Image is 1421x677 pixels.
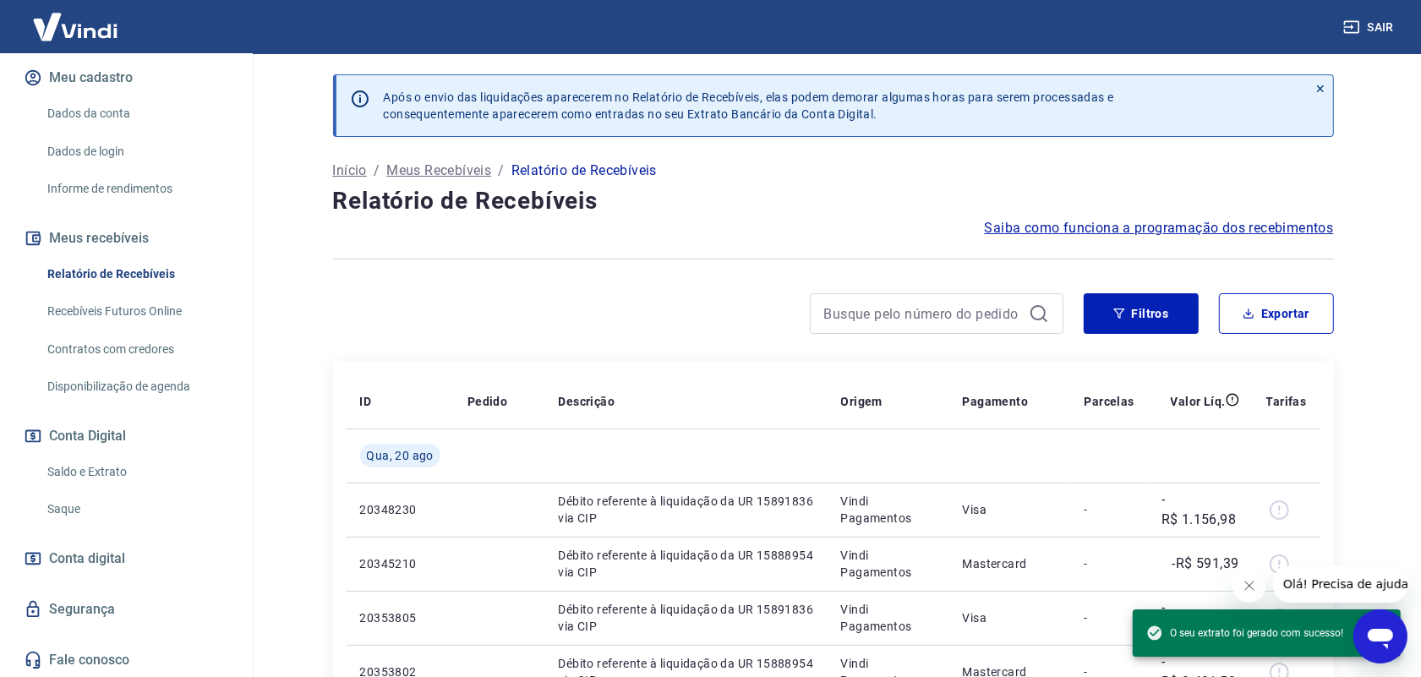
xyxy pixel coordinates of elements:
[41,492,232,527] a: Saque
[1146,625,1343,642] span: O seu extrato foi gerado com sucesso!
[10,12,142,25] span: Olá! Precisa de ajuda?
[559,393,615,410] p: Descrição
[1161,598,1239,638] p: -R$ 2.761,96
[333,161,367,181] a: Início
[498,161,504,181] p: /
[41,172,232,206] a: Informe de rendimentos
[962,501,1057,518] p: Visa
[20,59,232,96] button: Meu cadastro
[1084,293,1199,334] button: Filtros
[841,601,936,635] p: Vindi Pagamentos
[20,418,232,455] button: Conta Digital
[1266,393,1307,410] p: Tarifas
[467,393,507,410] p: Pedido
[41,294,232,329] a: Recebíveis Futuros Online
[559,547,814,581] p: Débito referente à liquidação da UR 15888954 via CIP
[559,493,814,527] p: Débito referente à liquidação da UR 15891836 via CIP
[962,393,1028,410] p: Pagamento
[1171,393,1226,410] p: Valor Líq.
[841,493,936,527] p: Vindi Pagamentos
[1085,393,1134,410] p: Parcelas
[360,609,440,626] p: 20353805
[841,393,883,410] p: Origem
[1232,569,1266,603] iframe: Fechar mensagem
[20,540,232,577] a: Conta digital
[1172,554,1239,574] p: -R$ 591,39
[49,547,125,571] span: Conta digital
[41,96,232,131] a: Dados da conta
[511,161,657,181] p: Relatório de Recebíveis
[962,609,1057,626] p: Visa
[360,393,372,410] p: ID
[1273,565,1407,603] iframe: Mensagem da empresa
[20,591,232,628] a: Segurança
[41,134,232,169] a: Dados de login
[360,501,440,518] p: 20348230
[1161,489,1239,530] p: -R$ 1.156,98
[824,301,1022,326] input: Busque pelo número do pedido
[386,161,491,181] a: Meus Recebíveis
[559,601,814,635] p: Débito referente à liquidação da UR 15891836 via CIP
[20,220,232,257] button: Meus recebíveis
[1340,12,1401,43] button: Sair
[962,555,1057,572] p: Mastercard
[1085,609,1134,626] p: -
[1085,555,1134,572] p: -
[41,455,232,489] a: Saldo e Extrato
[384,89,1114,123] p: Após o envio das liquidações aparecerem no Relatório de Recebíveis, elas podem demorar algumas ho...
[41,332,232,367] a: Contratos com credores
[1353,609,1407,663] iframe: Botão para abrir a janela de mensagens
[374,161,380,181] p: /
[1219,293,1334,334] button: Exportar
[333,184,1334,218] h4: Relatório de Recebíveis
[20,1,130,52] img: Vindi
[360,555,440,572] p: 20345210
[41,369,232,404] a: Disponibilização de agenda
[1085,501,1134,518] p: -
[985,218,1334,238] a: Saiba como funciona a programação dos recebimentos
[841,547,936,581] p: Vindi Pagamentos
[367,447,434,464] span: Qua, 20 ago
[41,257,232,292] a: Relatório de Recebíveis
